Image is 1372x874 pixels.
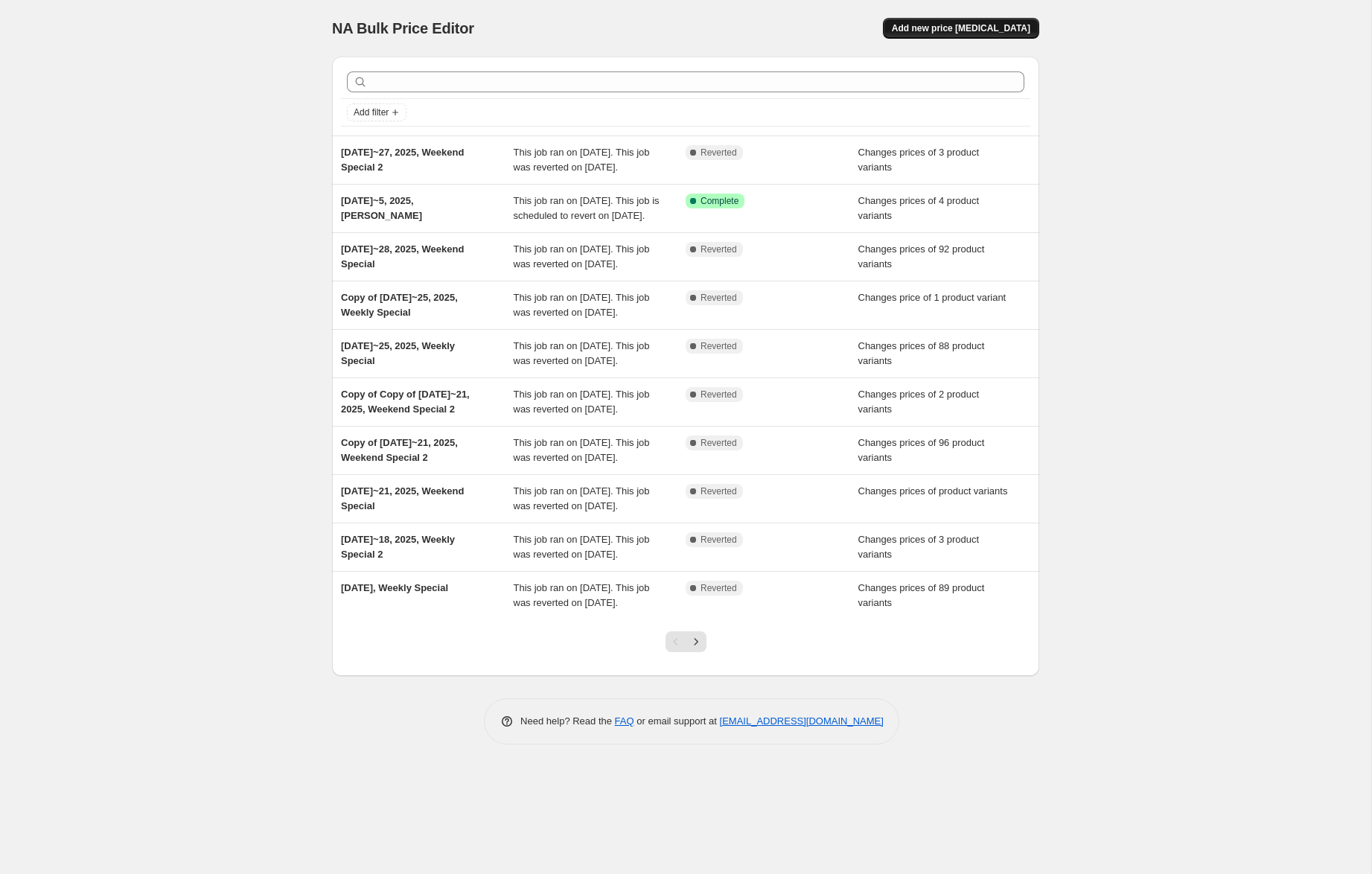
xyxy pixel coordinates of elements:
button: Next [686,631,706,652]
span: [DATE], Weekly Special [341,582,448,593]
span: [DATE]~28, 2025, Weekend Special [341,243,464,269]
span: Reverted [701,485,737,497]
span: [DATE]~18, 2025, Weekly Special 2 [341,534,455,560]
span: Changes prices of 3 product variants [858,147,980,173]
nav: Pagination [666,631,706,652]
span: Reverted [701,243,737,255]
span: Changes price of 1 product variant [858,292,1006,303]
span: Add filter [354,106,389,118]
span: This job ran on [DATE]. This job was reverted on [DATE]. [514,485,650,511]
span: Add new price [MEDICAL_DATA] [892,22,1030,34]
span: [DATE]~5, 2025, [PERSON_NAME] [341,195,422,221]
span: This job ran on [DATE]. This job is scheduled to revert on [DATE]. [514,195,660,221]
span: [DATE]~21, 2025, Weekend Special [341,485,464,511]
span: This job ran on [DATE]. This job was reverted on [DATE]. [514,582,650,608]
span: Changes prices of product variants [858,485,1008,497]
span: Reverted [701,437,737,449]
span: Need help? Read the [520,715,615,727]
span: [DATE]~27, 2025, Weekend Special 2 [341,147,464,173]
span: Reverted [701,389,737,401]
span: Changes prices of 3 product variants [858,534,980,560]
span: Changes prices of 4 product variants [858,195,980,221]
span: This job ran on [DATE]. This job was reverted on [DATE]. [514,340,650,366]
span: Reverted [701,292,737,304]
span: Changes prices of 92 product variants [858,243,985,269]
span: Reverted [701,582,737,594]
span: Reverted [701,340,737,352]
span: This job ran on [DATE]. This job was reverted on [DATE]. [514,243,650,269]
a: FAQ [615,715,634,727]
span: Changes prices of 89 product variants [858,582,985,608]
a: [EMAIL_ADDRESS][DOMAIN_NAME] [720,715,884,727]
span: Copy of Copy of [DATE]~21, 2025, Weekend Special 2 [341,389,470,415]
span: This job ran on [DATE]. This job was reverted on [DATE]. [514,534,650,560]
span: Reverted [701,147,737,159]
span: NA Bulk Price Editor [332,20,474,36]
span: This job ran on [DATE]. This job was reverted on [DATE]. [514,389,650,415]
span: Copy of [DATE]~25, 2025, Weekly Special [341,292,458,318]
button: Add new price [MEDICAL_DATA] [883,18,1039,39]
span: This job ran on [DATE]. This job was reverted on [DATE]. [514,437,650,463]
span: Changes prices of 96 product variants [858,437,985,463]
span: Changes prices of 88 product variants [858,340,985,366]
span: [DATE]~25, 2025, Weekly Special [341,340,455,366]
button: Add filter [347,103,406,121]
span: Reverted [701,534,737,546]
span: This job ran on [DATE]. This job was reverted on [DATE]. [514,147,650,173]
span: Changes prices of 2 product variants [858,389,980,415]
span: or email support at [634,715,720,727]
span: Copy of [DATE]~21, 2025, Weekend Special 2 [341,437,458,463]
span: Complete [701,195,738,207]
span: This job ran on [DATE]. This job was reverted on [DATE]. [514,292,650,318]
